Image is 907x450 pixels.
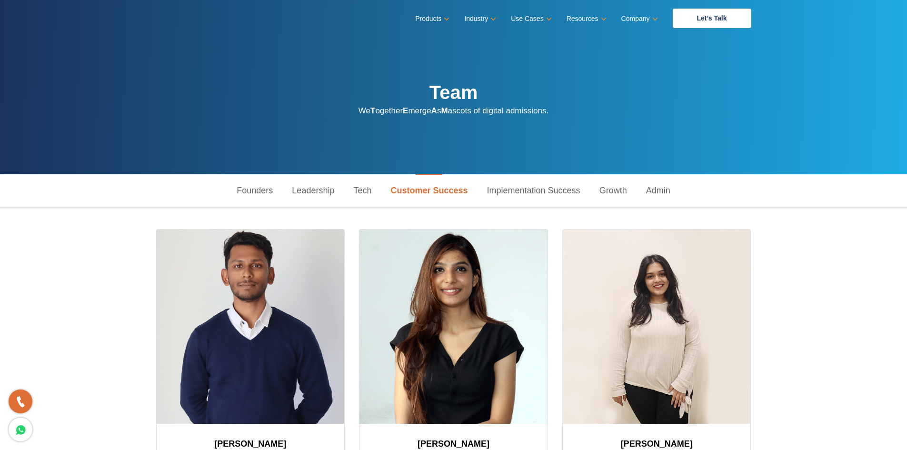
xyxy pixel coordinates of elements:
[511,12,549,26] a: Use Cases
[415,12,448,26] a: Products
[431,106,437,115] strong: A
[344,174,381,207] a: Tech
[370,106,375,115] strong: T
[429,82,478,103] strong: Team
[637,174,680,207] a: Admin
[359,104,548,118] p: We ogether merge s ascots of digital admissions.
[282,174,344,207] a: Leadership
[621,12,656,26] a: Company
[227,174,282,207] a: Founders
[441,106,448,115] strong: M
[381,174,477,207] a: Customer Success
[478,174,590,207] a: Implementation Success
[567,12,605,26] a: Resources
[673,9,751,28] a: Let’s Talk
[464,12,494,26] a: Industry
[403,106,408,115] strong: E
[590,174,637,207] a: Growth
